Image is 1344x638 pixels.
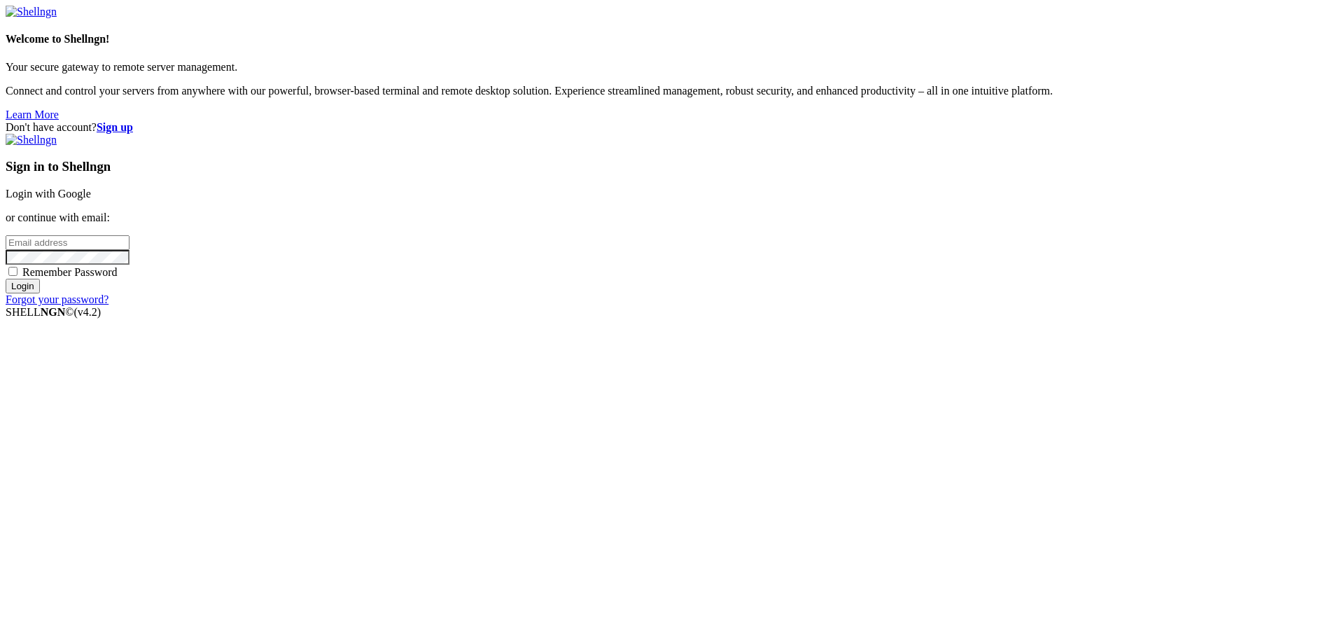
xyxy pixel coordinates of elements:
a: Login with Google [6,188,91,200]
p: or continue with email: [6,211,1338,224]
img: Shellngn [6,134,57,146]
h4: Welcome to Shellngn! [6,33,1338,46]
a: Forgot your password? [6,293,108,305]
span: SHELL © [6,306,101,318]
div: Don't have account? [6,121,1338,134]
input: Remember Password [8,267,17,276]
input: Email address [6,235,129,250]
h3: Sign in to Shellngn [6,159,1338,174]
p: Your secure gateway to remote server management. [6,61,1338,74]
span: 4.2.0 [74,306,101,318]
a: Sign up [97,121,133,133]
img: Shellngn [6,6,57,18]
p: Connect and control your servers from anywhere with our powerful, browser-based terminal and remo... [6,85,1338,97]
span: Remember Password [22,266,118,278]
b: NGN [41,306,66,318]
input: Login [6,279,40,293]
a: Learn More [6,109,59,120]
